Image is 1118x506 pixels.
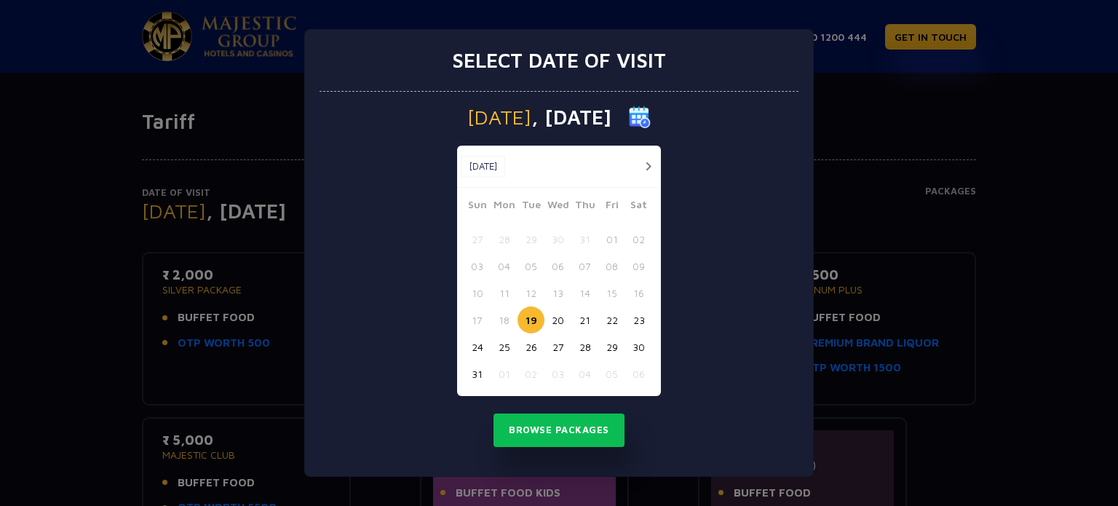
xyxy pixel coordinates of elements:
img: calender icon [629,106,651,128]
span: [DATE] [467,107,531,127]
button: 04 [491,253,518,280]
button: 28 [571,333,598,360]
button: 26 [518,333,544,360]
button: 03 [464,253,491,280]
button: 27 [464,226,491,253]
button: [DATE] [461,156,505,178]
button: 29 [518,226,544,253]
button: 05 [518,253,544,280]
span: Fri [598,197,625,217]
button: 20 [544,307,571,333]
button: 30 [544,226,571,253]
button: 29 [598,333,625,360]
button: 05 [598,360,625,387]
button: 15 [598,280,625,307]
button: 28 [491,226,518,253]
span: Sat [625,197,652,217]
button: 16 [625,280,652,307]
button: 30 [625,333,652,360]
button: Browse Packages [493,414,625,447]
button: 24 [464,333,491,360]
button: 06 [544,253,571,280]
span: Sun [464,197,491,217]
button: 14 [571,280,598,307]
button: 04 [571,360,598,387]
span: Wed [544,197,571,217]
button: 03 [544,360,571,387]
span: Mon [491,197,518,217]
button: 01 [491,360,518,387]
button: 12 [518,280,544,307]
button: 01 [598,226,625,253]
button: 31 [571,226,598,253]
button: 27 [544,333,571,360]
button: 19 [518,307,544,333]
button: 11 [491,280,518,307]
button: 09 [625,253,652,280]
button: 31 [464,360,491,387]
button: 23 [625,307,652,333]
button: 18 [491,307,518,333]
span: Tue [518,197,544,217]
span: Thu [571,197,598,217]
button: 07 [571,253,598,280]
button: 17 [464,307,491,333]
button: 06 [625,360,652,387]
button: 10 [464,280,491,307]
button: 21 [571,307,598,333]
h3: Select date of visit [452,48,666,73]
button: 08 [598,253,625,280]
button: 25 [491,333,518,360]
button: 13 [544,280,571,307]
span: , [DATE] [531,107,611,127]
button: 22 [598,307,625,333]
button: 02 [625,226,652,253]
button: 02 [518,360,544,387]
